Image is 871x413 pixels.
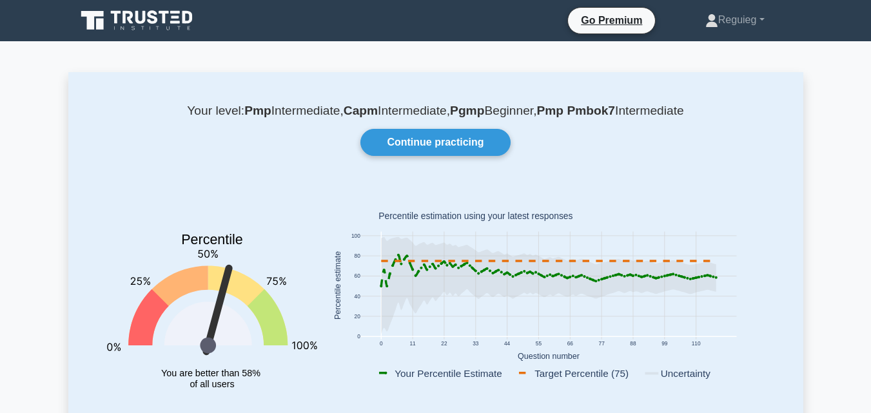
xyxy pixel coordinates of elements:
text: 55 [535,340,542,347]
text: 100 [351,233,360,239]
text: 22 [441,340,447,347]
text: 110 [691,340,700,347]
text: 60 [354,273,360,280]
a: Continue practicing [360,129,510,156]
text: 0 [379,340,382,347]
text: 88 [630,340,636,347]
text: 66 [567,340,573,347]
text: 77 [598,340,605,347]
text: 20 [354,313,360,320]
text: Percentile estimation using your latest responses [378,211,573,222]
text: 40 [354,293,360,300]
a: Go Premium [573,12,650,28]
text: Percentile estimate [333,251,342,320]
tspan: of all users [190,379,234,390]
text: 0 [357,334,360,340]
text: Percentile [181,232,243,247]
tspan: You are better than 58% [161,368,260,378]
p: Your level: Intermediate, Intermediate, Beginner, Intermediate [99,103,772,119]
text: 44 [504,340,511,347]
text: 11 [409,340,416,347]
b: Pmp Pmbok7 [536,104,615,117]
text: 99 [661,340,668,347]
b: Pmp [244,104,271,117]
text: Question number [518,352,580,361]
a: Reguieg [674,7,796,33]
b: Pgmp [450,104,484,117]
b: Capm [344,104,378,117]
text: 33 [473,340,479,347]
text: 80 [354,253,360,260]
